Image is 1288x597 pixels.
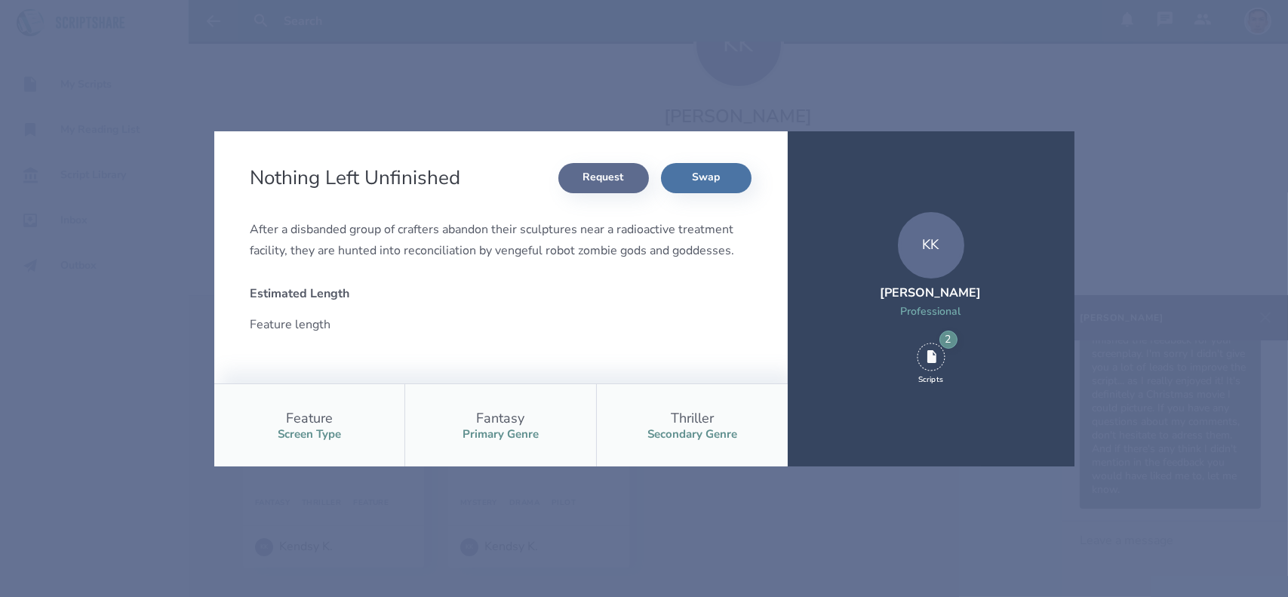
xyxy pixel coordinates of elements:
[671,409,714,427] div: Thriller
[918,374,943,385] div: Scripts
[898,212,964,278] div: KK
[881,212,982,337] a: KK[PERSON_NAME]Professional
[251,314,489,335] div: Feature length
[286,409,333,427] div: Feature
[463,427,539,442] div: Primary Genre
[939,331,958,349] div: 2
[881,304,982,319] div: Professional
[251,165,467,191] h2: Nothing Left Unfinished
[278,427,341,442] div: Screen Type
[251,219,752,261] div: After a disbanded group of crafters abandon their sculptures near a radioactive treatment facilit...
[558,163,649,193] button: Request
[881,285,982,301] div: [PERSON_NAME]
[647,427,737,442] div: Secondary Genre
[661,163,752,193] button: Swap
[477,409,525,427] div: Fantasy
[251,285,489,302] div: Estimated Length
[917,343,945,385] div: 2 Scripts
